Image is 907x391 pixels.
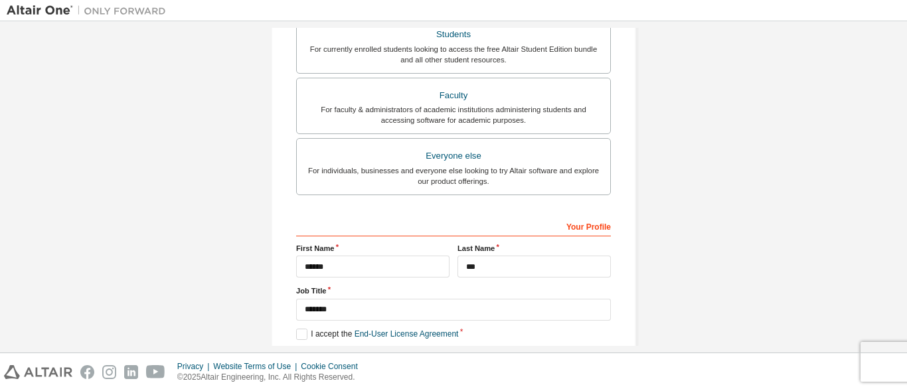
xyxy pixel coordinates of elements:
[305,104,602,125] div: For faculty & administrators of academic institutions administering students and accessing softwa...
[146,365,165,379] img: youtube.svg
[296,329,458,340] label: I accept the
[4,365,72,379] img: altair_logo.svg
[80,365,94,379] img: facebook.svg
[177,361,213,372] div: Privacy
[305,165,602,187] div: For individuals, businesses and everyone else looking to try Altair software and explore our prod...
[102,365,116,379] img: instagram.svg
[296,215,611,236] div: Your Profile
[301,361,365,372] div: Cookie Consent
[177,372,366,383] p: © 2025 Altair Engineering, Inc. All Rights Reserved.
[305,86,602,105] div: Faculty
[213,361,301,372] div: Website Terms of Use
[296,285,611,296] label: Job Title
[305,25,602,44] div: Students
[305,147,602,165] div: Everyone else
[124,365,138,379] img: linkedin.svg
[7,4,173,17] img: Altair One
[457,243,611,254] label: Last Name
[305,44,602,65] div: For currently enrolled students looking to access the free Altair Student Edition bundle and all ...
[355,329,459,339] a: End-User License Agreement
[296,243,450,254] label: First Name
